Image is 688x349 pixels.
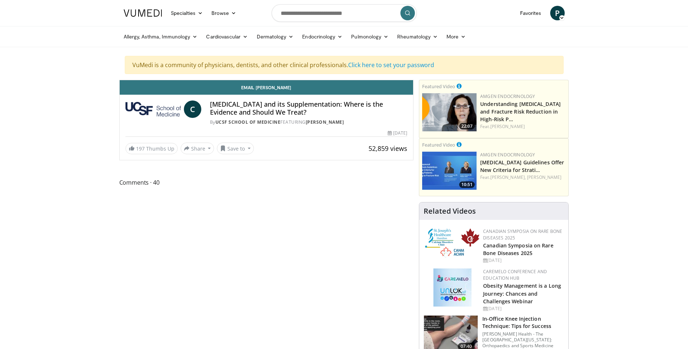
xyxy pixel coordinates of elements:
[422,93,477,131] img: c9a25db3-4db0-49e1-a46f-17b5c91d58a1.png.150x105_q85_crop-smart_upscale.png
[480,93,535,99] a: Amgen Endocrinology
[482,331,564,349] p: [PERSON_NAME] Health - The [GEOGRAPHIC_DATA][US_STATE]: Orthopaedics and Sports Medicine
[125,56,564,74] div: VuMedi is a community of physicians, dentists, and other clinical professionals.
[490,123,525,130] a: [PERSON_NAME]
[483,257,563,264] div: [DATE]
[298,29,347,44] a: Endocrinology
[184,100,201,118] a: C
[125,100,181,118] img: UCSF School of Medicine
[422,152,477,190] a: 10:51
[136,145,145,152] span: 197
[210,119,407,126] div: By FEATURING
[306,119,344,125] a: [PERSON_NAME]
[483,242,553,256] a: Canadian Symposia on Rare Bone Diseases 2025
[527,174,561,180] a: [PERSON_NAME]
[480,174,565,181] div: Feat.
[459,123,475,130] span: 22:07
[120,80,413,95] a: Email [PERSON_NAME]
[422,152,477,190] img: 7b525459-078d-43af-84f9-5c25155c8fbb.png.150x105_q85_crop-smart_upscale.jpg
[424,207,476,215] h4: Related Videos
[483,268,547,281] a: CaReMeLO Conference and Education Hub
[210,100,407,116] h4: [MEDICAL_DATA] and its Supplementation: Where is the Evidence and Should We Treat?
[166,6,207,20] a: Specialties
[516,6,546,20] a: Favorites
[459,181,475,188] span: 10:51
[215,119,281,125] a: UCSF School of Medicine
[119,178,414,187] span: Comments 40
[480,152,535,158] a: Amgen Endocrinology
[480,159,564,173] a: [MEDICAL_DATA] Guidelines Offer New Criteria for Strati…
[272,4,417,22] input: Search topics, interventions
[483,305,563,312] div: [DATE]
[483,282,561,304] a: Obesity Management is a Long Journey: Chances and Challenges Webinar
[124,9,162,17] img: VuMedi Logo
[217,143,254,154] button: Save to
[181,143,214,154] button: Share
[202,29,252,44] a: Cardiovascular
[393,29,442,44] a: Rheumatology
[119,29,202,44] a: Allergy, Asthma, Immunology
[347,29,393,44] a: Pulmonology
[125,143,178,154] a: 197 Thumbs Up
[482,315,564,330] h3: In-Office Knee Injection Technique: Tips for Success
[388,130,407,136] div: [DATE]
[422,83,455,90] small: Featured Video
[442,29,470,44] a: More
[490,174,526,180] a: [PERSON_NAME],
[483,228,562,241] a: Canadian Symposia on Rare Bone Diseases 2025
[433,268,471,307] img: 45df64a9-a6de-482c-8a90-ada250f7980c.png.150x105_q85_autocrop_double_scale_upscale_version-0.2.jpg
[425,228,479,258] img: 59b7dea3-8883-45d6-a110-d30c6cb0f321.png.150x105_q85_autocrop_double_scale_upscale_version-0.2.png
[252,29,298,44] a: Dermatology
[480,123,565,130] div: Feat.
[422,141,455,148] small: Featured Video
[368,144,407,153] span: 52,859 views
[348,61,434,69] a: Click here to set your password
[480,100,561,123] a: Understanding [MEDICAL_DATA] and Fracture Risk Reduction in High-Risk P…
[422,93,477,131] a: 22:07
[207,6,240,20] a: Browse
[550,6,565,20] a: P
